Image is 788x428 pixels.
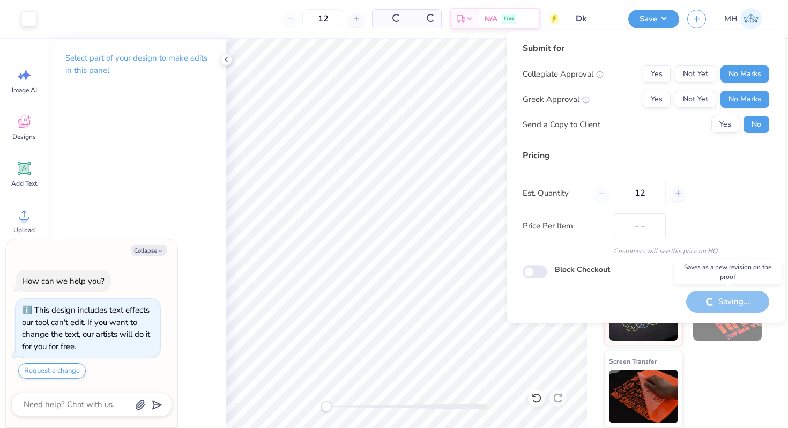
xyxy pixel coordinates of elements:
div: How can we help you? [22,276,105,286]
label: Block Checkout [555,264,610,275]
div: Pricing [523,149,769,162]
p: Select part of your design to make edits in this panel [65,52,209,77]
span: Screen Transfer [609,356,657,367]
label: Est. Quantity [523,187,586,200]
a: MH [719,8,767,29]
span: MH [724,13,738,25]
span: Free [504,15,514,23]
div: Greek Approval [523,93,590,106]
span: Designs [12,132,36,141]
input: Untitled Design [568,8,620,29]
div: Saves as a new revision on the proof [674,260,782,284]
button: No [744,116,769,133]
button: No Marks [720,65,769,83]
button: Save [628,10,679,28]
span: Upload [13,226,35,234]
button: Yes [643,91,671,108]
label: Price Per Item [523,220,606,232]
div: Send a Copy to Client [523,119,600,131]
div: Accessibility label [321,401,332,412]
span: Image AI [12,86,37,94]
input: – – [302,9,344,28]
input: – – [614,181,666,205]
span: N/A [485,13,497,25]
button: Request a change [18,363,86,379]
button: No Marks [720,91,769,108]
button: Not Yet [675,65,716,83]
img: Mitra Hegde [740,8,762,29]
button: Collapse [131,245,167,256]
button: Not Yet [675,91,716,108]
img: Screen Transfer [609,370,678,423]
div: Submit for [523,42,769,55]
span: Add Text [11,179,37,188]
button: Yes [643,65,671,83]
button: Yes [711,116,739,133]
div: Customers will see this price on HQ. [523,246,769,256]
div: This design includes text effects our tool can't edit. If you want to change the text, our artist... [22,305,150,352]
div: Collegiate Approval [523,68,604,80]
